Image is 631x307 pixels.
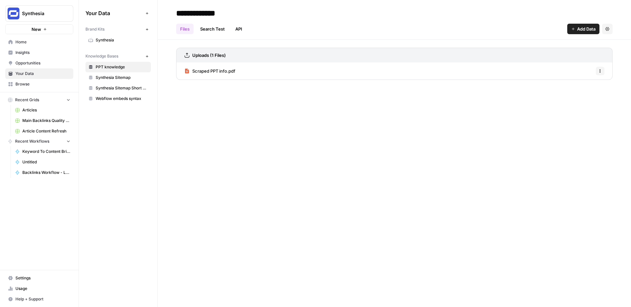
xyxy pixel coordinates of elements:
a: Untitled [12,157,73,167]
span: Untitled [22,159,70,165]
button: New [5,24,73,34]
a: Synthesia Sitemap Short List [85,83,151,93]
a: Synthesia Sitemap [85,72,151,83]
a: Usage [5,283,73,294]
span: Recent Grids [15,97,39,103]
button: Recent Workflows [5,136,73,146]
span: Insights [15,50,70,56]
a: Settings [5,273,73,283]
span: Usage [15,286,70,292]
a: Article Content Refresh [12,126,73,136]
span: Article Content Refresh [22,128,70,134]
span: Keyword To Content Brief [22,149,70,154]
a: Search Test [196,24,229,34]
span: PPT knowledge [96,64,148,70]
a: Files [176,24,194,34]
button: Help + Support [5,294,73,304]
button: Recent Grids [5,95,73,105]
a: Insights [5,47,73,58]
img: Synthesia Logo [8,8,19,19]
a: Backlinks Workflow - Latest [12,167,73,178]
span: Brand Kits [85,26,105,32]
span: Add Data [577,26,596,32]
a: Opportunities [5,58,73,68]
a: Your Data [5,68,73,79]
span: Home [15,39,70,45]
a: Uploads (1 Files) [184,48,226,62]
a: Browse [5,79,73,89]
a: Keyword To Content Brief [12,146,73,157]
span: Synthesia Sitemap [96,75,148,81]
span: Your Data [15,71,70,77]
a: Synthesia [85,35,151,45]
span: Articles [22,107,70,113]
a: API [231,24,246,34]
span: Synthesia [22,10,62,17]
span: Knowledge Bases [85,53,118,59]
span: Webflow embeds syntax [96,96,148,102]
span: Backlinks Workflow - Latest [22,170,70,176]
span: Settings [15,275,70,281]
a: Webflow embeds syntax [85,93,151,104]
a: Main Backlinks Quality Checker - MAIN [12,115,73,126]
span: Help + Support [15,296,70,302]
span: Recent Workflows [15,138,49,144]
a: Scraped PPT info.pdf [184,62,235,80]
button: Add Data [567,24,599,34]
h3: Uploads (1 Files) [192,52,226,59]
span: Synthesia Sitemap Short List [96,85,148,91]
span: Synthesia [96,37,148,43]
span: Your Data [85,9,143,17]
span: Browse [15,81,70,87]
span: Opportunities [15,60,70,66]
span: Scraped PPT info.pdf [192,68,235,74]
button: Workspace: Synthesia [5,5,73,22]
span: New [32,26,41,33]
a: Articles [12,105,73,115]
span: Main Backlinks Quality Checker - MAIN [22,118,70,124]
a: Home [5,37,73,47]
a: PPT knowledge [85,62,151,72]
